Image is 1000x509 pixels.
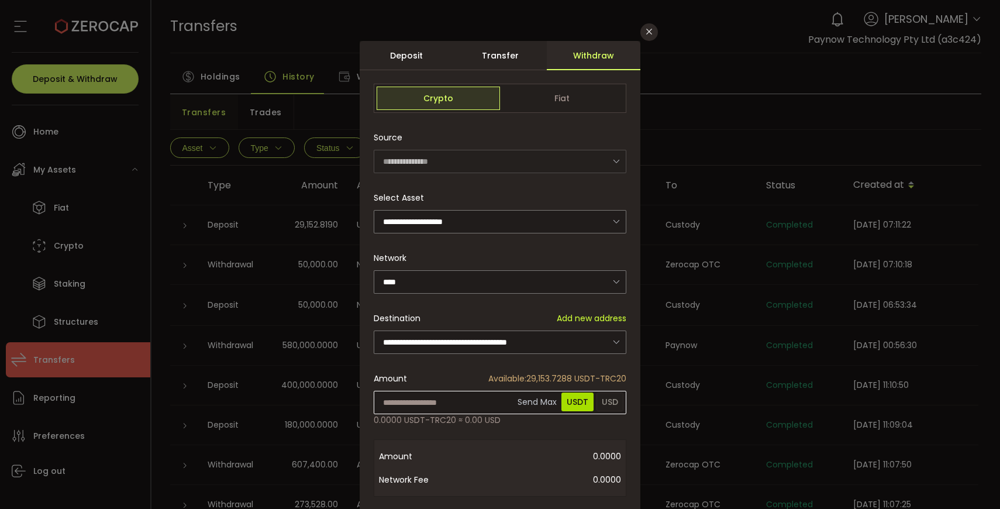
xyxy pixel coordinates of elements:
div: Deposit [360,41,453,70]
span: 0.0000 USDT-TRC20 ≈ 0.00 USD [374,414,501,427]
span: Fiat [500,87,623,110]
label: Select Asset [374,192,431,204]
span: Source [374,126,402,149]
span: 0.0000 [473,445,621,468]
button: Close [640,23,658,41]
span: USD [596,393,623,411]
span: Destination [374,312,420,324]
span: Amount [374,373,407,385]
span: 0.0000 [473,468,621,491]
span: Crypto [377,87,500,110]
span: Add new address [557,312,626,325]
span: Available: [488,373,526,384]
div: Transfer [453,41,547,70]
span: Network Fee [379,468,473,491]
span: Amount [379,445,473,468]
label: Network [374,252,413,264]
div: Withdraw [547,41,640,70]
span: 29,153.7288 USDT-TRC20 [488,373,626,385]
span: USDT [561,393,594,411]
iframe: Chat Widget [942,453,1000,509]
span: Send Max [516,390,558,414]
